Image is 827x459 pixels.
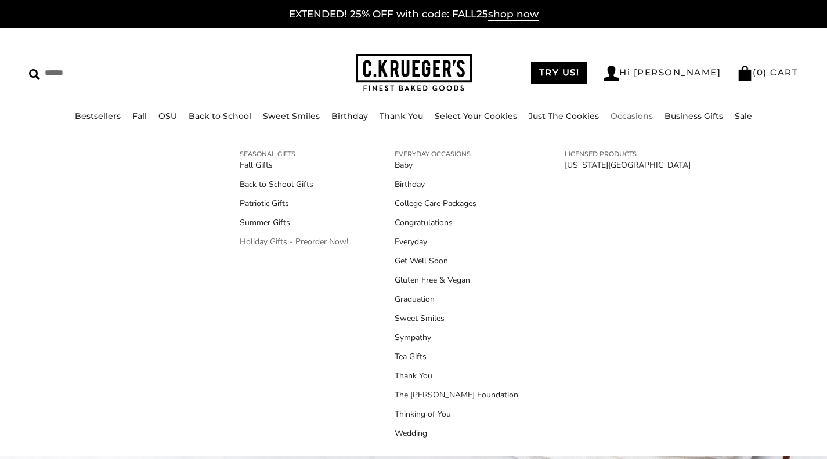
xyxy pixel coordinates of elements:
[611,111,653,121] a: Occasions
[263,111,320,121] a: Sweet Smiles
[395,293,518,305] a: Graduation
[395,236,518,248] a: Everyday
[240,197,348,209] a: Patriotic Gifts
[737,67,798,78] a: (0) CART
[240,236,348,248] a: Holiday Gifts - Preorder Now!
[395,331,518,344] a: Sympathy
[132,111,147,121] a: Fall
[395,389,518,401] a: The [PERSON_NAME] Foundation
[395,178,518,190] a: Birthday
[75,111,121,121] a: Bestsellers
[665,111,723,121] a: Business Gifts
[240,216,348,229] a: Summer Gifts
[395,197,518,209] a: College Care Packages
[331,111,368,121] a: Birthday
[240,178,348,190] a: Back to School Gifts
[488,8,539,21] span: shop now
[395,408,518,420] a: Thinking of You
[356,54,472,92] img: C.KRUEGER'S
[240,159,348,171] a: Fall Gifts
[395,149,518,159] a: EVERYDAY OCCASIONS
[29,69,40,80] img: Search
[529,111,599,121] a: Just The Cookies
[395,216,518,229] a: Congratulations
[757,67,764,78] span: 0
[435,111,517,121] a: Select Your Cookies
[395,274,518,286] a: Gluten Free & Vegan
[565,159,691,171] a: [US_STATE][GEOGRAPHIC_DATA]
[531,62,588,84] a: TRY US!
[395,255,518,267] a: Get Well Soon
[29,64,210,82] input: Search
[395,159,518,171] a: Baby
[604,66,721,81] a: Hi [PERSON_NAME]
[240,149,348,159] a: SEASONAL GIFTS
[189,111,251,121] a: Back to School
[604,66,619,81] img: Account
[395,427,518,439] a: Wedding
[380,111,423,121] a: Thank You
[395,370,518,382] a: Thank You
[735,111,752,121] a: Sale
[289,8,539,21] a: EXTENDED! 25% OFF with code: FALL25shop now
[737,66,753,81] img: Bag
[395,312,518,324] a: Sweet Smiles
[395,350,518,363] a: Tea Gifts
[158,111,177,121] a: OSU
[565,149,691,159] a: LICENSED PRODUCTS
